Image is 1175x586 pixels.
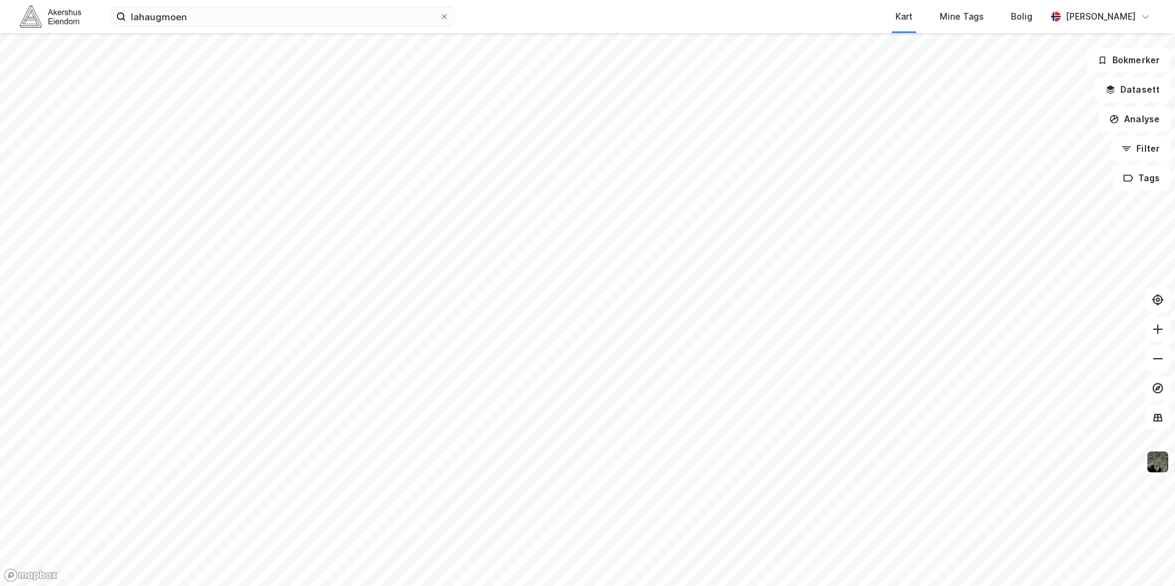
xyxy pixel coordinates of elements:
img: 9k= [1146,450,1169,474]
button: Analyse [1099,107,1170,131]
div: [PERSON_NAME] [1066,9,1136,24]
div: Kontrollprogram for chat [1114,527,1175,586]
img: akershus-eiendom-logo.9091f326c980b4bce74ccdd9f866810c.svg [20,6,81,27]
iframe: Chat Widget [1114,527,1175,586]
div: Bolig [1011,9,1032,24]
input: Søk på adresse, matrikkel, gårdeiere, leietakere eller personer [126,7,439,26]
button: Datasett [1095,77,1170,102]
div: Kart [895,9,913,24]
button: Bokmerker [1087,48,1170,72]
button: Filter [1111,136,1170,161]
div: Mine Tags [940,9,984,24]
a: Mapbox homepage [4,568,58,582]
button: Tags [1113,166,1170,190]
